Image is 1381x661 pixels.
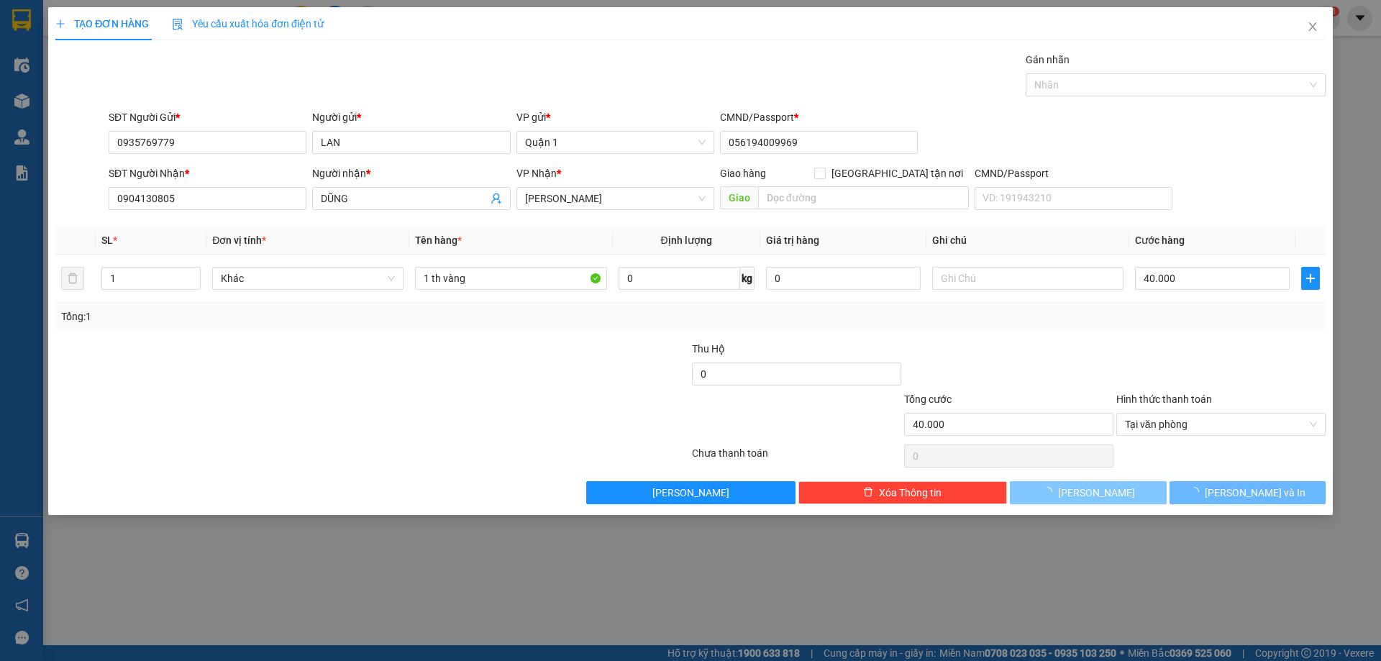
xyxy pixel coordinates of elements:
button: [PERSON_NAME] [586,481,796,504]
span: [PERSON_NAME] và In [1205,485,1305,501]
input: Dọc đường [758,186,969,209]
span: Khác [221,268,395,289]
span: delete [863,487,873,498]
div: SĐT Người Gửi [109,109,306,125]
input: VD: Bàn, Ghế [415,267,606,290]
b: Trà Lan Viên [18,93,53,160]
span: VP Nhận [516,168,557,179]
b: Trà Lan Viên - Gửi khách hàng [88,21,142,163]
label: Hình thức thanh toán [1116,393,1212,405]
span: plus [55,19,65,29]
span: Quận 1 [525,132,706,153]
span: Yêu cầu xuất hóa đơn điện tử [172,18,324,29]
div: SĐT Người Nhận [109,165,306,181]
div: Tổng: 1 [61,309,533,324]
span: Tổng cước [904,393,952,405]
span: Cước hàng [1135,234,1185,246]
span: [GEOGRAPHIC_DATA] tận nơi [826,165,969,181]
span: Tại văn phòng [1125,414,1317,435]
button: [PERSON_NAME] và In [1170,481,1326,504]
span: Lê Hồng Phong [525,188,706,209]
button: [PERSON_NAME] [1010,481,1166,504]
img: logo.jpg [156,18,191,53]
span: Xóa Thông tin [879,485,942,501]
span: [PERSON_NAME] [652,485,729,501]
div: VP gửi [516,109,714,125]
button: Close [1293,7,1333,47]
span: Giao [720,186,758,209]
li: (c) 2017 [121,68,198,86]
span: close [1307,21,1318,32]
div: Chưa thanh toán [690,445,903,470]
span: TẠO ĐƠN HÀNG [55,18,149,29]
button: deleteXóa Thông tin [798,481,1008,504]
span: Giá trị hàng [766,234,819,246]
div: CMND/Passport [720,109,918,125]
span: Định lượng [661,234,712,246]
span: loading [1042,487,1058,497]
span: kg [740,267,755,290]
button: delete [61,267,84,290]
label: Gán nhãn [1026,54,1070,65]
span: [PERSON_NAME] [1058,485,1135,501]
span: Giao hàng [720,168,766,179]
span: Thu Hộ [692,343,725,355]
input: 0 [766,267,921,290]
b: [DOMAIN_NAME] [121,55,198,66]
div: Người nhận [312,165,510,181]
th: Ghi chú [926,227,1129,255]
div: Người gửi [312,109,510,125]
span: SL [101,234,113,246]
img: icon [172,19,183,30]
span: Đơn vị tính [212,234,266,246]
span: Tên hàng [415,234,462,246]
span: plus [1302,273,1319,284]
input: Ghi Chú [932,267,1124,290]
div: CMND/Passport [975,165,1172,181]
button: plus [1301,267,1320,290]
span: loading [1189,487,1205,497]
span: user-add [491,193,502,204]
